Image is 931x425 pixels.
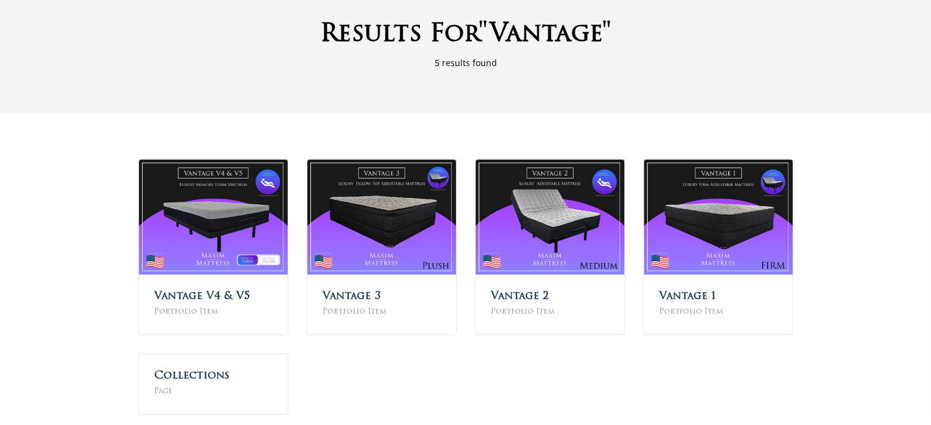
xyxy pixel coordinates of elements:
span: 5 results found [435,57,497,68]
span: "Vantage" [479,23,611,47]
span: Portfolio Item [659,305,777,319]
a: Vantage 2 [491,291,548,301]
span: Portfolio Item [154,305,272,319]
a: Vantage 3 [323,291,381,301]
span: Page [154,385,272,398]
a: Collections [154,371,230,381]
span: Portfolio Item [491,305,609,319]
h1: Results For [129,20,802,50]
span: Portfolio Item [323,305,441,319]
a: Vantage V4 & V5 [154,291,250,301]
a: Vantage 1 [659,291,716,301]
